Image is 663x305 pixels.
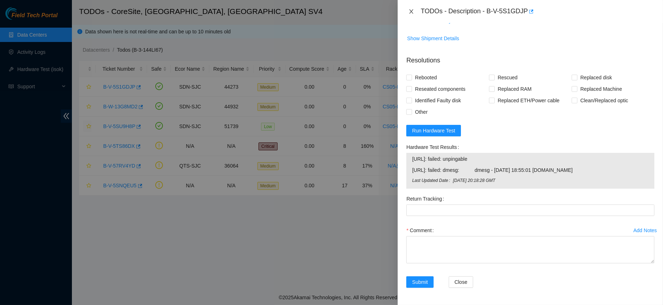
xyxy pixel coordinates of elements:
span: [URL]: failed: unpingable [412,155,649,163]
span: Reseated components [412,83,468,95]
span: Rebooted [412,72,440,83]
span: Replaced Machine [577,83,625,95]
label: Hardware Test Results [406,141,462,153]
span: Submit [412,278,428,286]
span: Run Hardware Test [412,127,455,135]
span: Rescued [495,72,520,83]
span: Last Updated Date [412,177,453,184]
button: Submit [406,276,434,288]
button: Run Hardware Test [406,125,461,136]
p: Resolutions [406,50,654,65]
span: Clean/Replaced optic [577,95,631,106]
span: [URL]: failed: dmesg: dmesg - [DATE] 18:55:01 [DOMAIN_NAME] [412,166,649,174]
div: Add Notes [634,228,657,233]
span: Show Shipment Details [407,34,459,42]
textarea: Comment [406,236,654,263]
input: Return Tracking [406,205,654,216]
label: Comment [406,225,436,236]
button: Show Shipment Details [407,33,459,44]
span: Close [454,278,467,286]
span: Replaced ETH/Power cable [495,95,562,106]
span: close [408,9,414,14]
button: Add Notes [633,225,657,236]
label: Return Tracking [406,193,447,205]
button: Close [449,276,473,288]
span: [DATE] 20:18:28 GMT [453,177,649,184]
span: Replaced RAM [495,83,534,95]
span: Replaced disk [577,72,615,83]
div: TODOs - Description - B-V-5S1GDJP [421,6,654,17]
button: Close [406,8,416,15]
span: Other [412,106,430,118]
span: Identified Faulty disk [412,95,464,106]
